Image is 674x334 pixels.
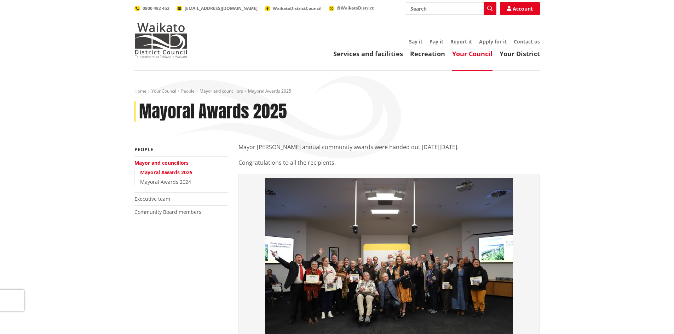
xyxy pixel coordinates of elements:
a: Your District [500,49,540,58]
a: Say it [409,38,422,45]
span: 0800 492 452 [143,5,169,11]
span: @WaikatoDistrict [337,5,374,11]
p: Congratulations to all the recipients. [238,158,540,167]
a: @WaikatoDistrict [329,5,374,11]
a: People [181,88,195,94]
a: Mayoral Awards 2025 [140,169,192,176]
nav: breadcrumb [134,88,540,94]
a: People [134,146,153,153]
img: Waikato District Council - Te Kaunihera aa Takiwaa o Waikato [134,23,188,58]
a: Account [500,2,540,15]
a: Executive team [134,195,170,202]
span: WaikatoDistrictCouncil [273,5,322,11]
a: Your Council [151,88,176,94]
a: Contact us [514,38,540,45]
a: Community Board members [134,209,201,215]
span: Mayoral Awards 2025 [248,88,291,94]
h1: Mayoral Awards 2025 [139,101,287,122]
a: Report it [450,38,472,45]
span: [EMAIL_ADDRESS][DOMAIN_NAME] [185,5,258,11]
a: WaikatoDistrictCouncil [265,5,322,11]
p: Mayor [PERSON_NAME] annual community awards were handed out [DATE][DATE]. [238,143,540,151]
a: [EMAIL_ADDRESS][DOMAIN_NAME] [177,5,258,11]
a: Services and facilities [333,49,403,58]
a: Recreation [410,49,445,58]
a: Mayor and councillors [134,159,189,166]
a: Home [134,88,146,94]
a: Mayor and councillors [200,88,243,94]
a: 0800 492 452 [134,5,169,11]
input: Search input [406,2,496,15]
a: Your Council [452,49,492,58]
a: Mayoral Awards 2024 [140,178,191,185]
a: Apply for it [479,38,507,45]
a: Pay it [430,38,443,45]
